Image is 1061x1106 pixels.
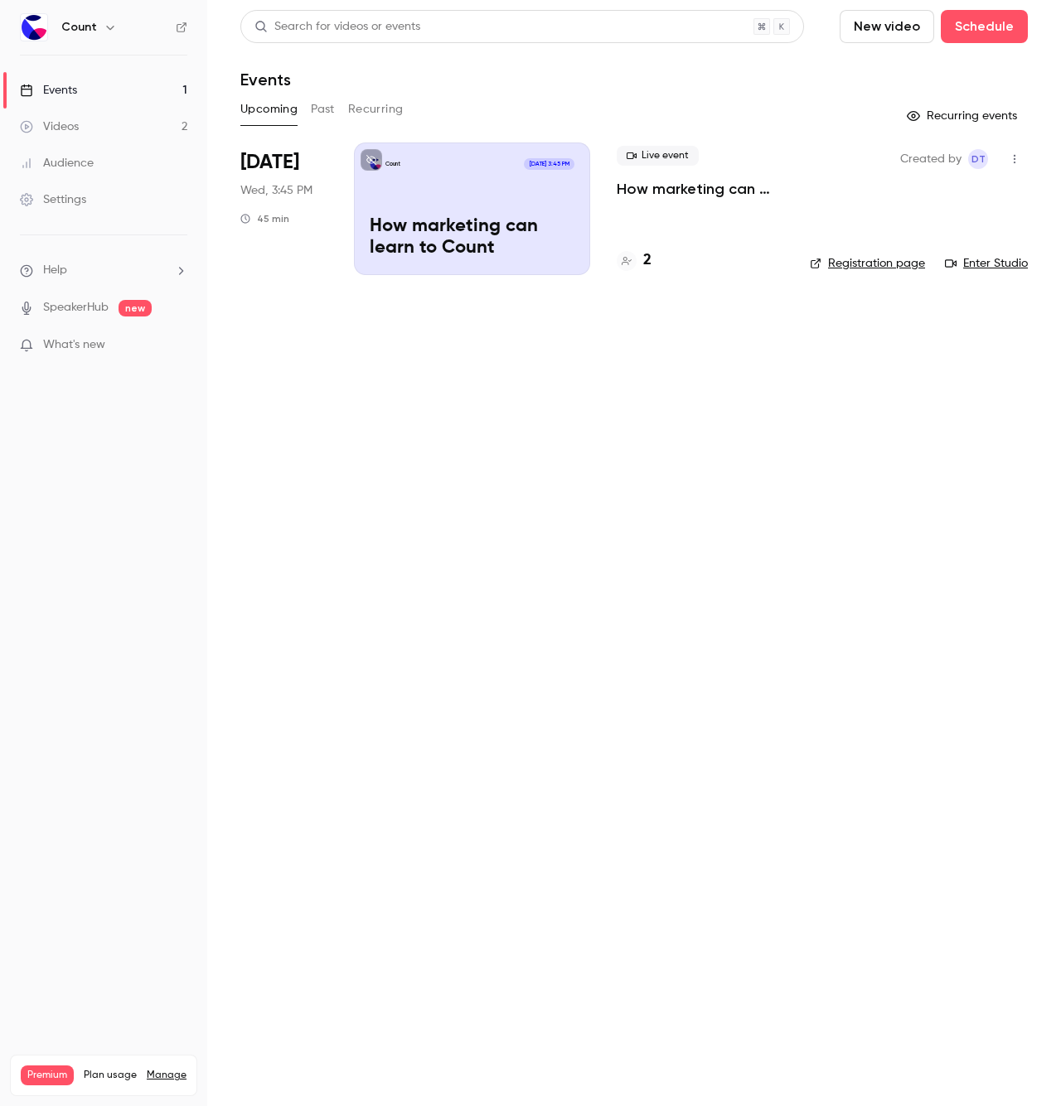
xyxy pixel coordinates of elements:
li: help-dropdown-opener [20,262,187,279]
button: Recurring [348,96,404,123]
button: Recurring events [899,103,1028,129]
a: 2 [617,249,652,272]
a: How marketing can learn to CountCount[DATE] 3:45 PMHow marketing can learn to Count [354,142,590,275]
button: Past [311,96,335,123]
div: 45 min [240,212,289,225]
h6: Count [61,19,97,36]
p: Count [385,160,400,168]
span: [DATE] [240,149,299,176]
div: Oct 29 Wed, 3:45 PM (Europe/Rome) [240,142,327,275]
span: Live event [617,146,699,166]
h1: Events [240,70,291,89]
button: Upcoming [240,96,298,123]
a: SpeakerHub [43,299,109,316]
div: Search for videos or events [254,18,420,36]
span: What's new [43,336,105,354]
div: Audience [20,155,94,171]
a: Enter Studio [945,255,1028,272]
button: Schedule [941,10,1028,43]
span: Premium [21,1065,74,1085]
span: Help [43,262,67,279]
span: new [119,300,152,316]
div: Events [20,82,77,99]
span: DT [971,149,986,169]
a: How marketing can learn to Count [617,179,783,199]
div: Videos [20,118,79,135]
img: Count [21,14,47,41]
span: [DATE] 3:45 PM [524,158,574,170]
span: Plan usage [84,1069,137,1082]
h4: 2 [643,249,652,272]
div: Settings [20,191,86,208]
a: Registration page [810,255,925,272]
a: Manage [147,1069,187,1082]
span: Created by [900,149,962,169]
p: How marketing can learn to Count [370,216,574,259]
span: Wed, 3:45 PM [240,182,312,199]
button: New video [840,10,934,43]
span: David Tomasoni-Major [968,149,988,169]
